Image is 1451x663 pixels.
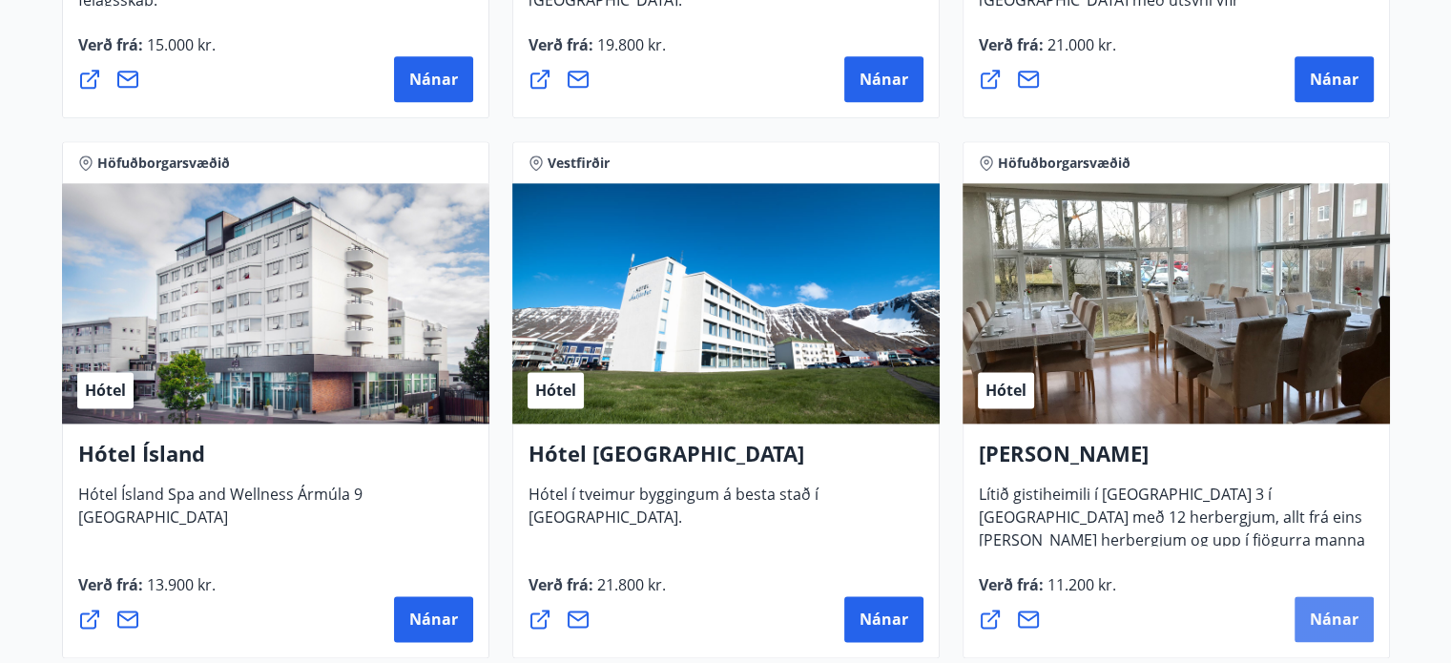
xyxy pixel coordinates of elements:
[593,574,666,595] span: 21.800 kr.
[1295,56,1374,102] button: Nánar
[1295,596,1374,642] button: Nánar
[844,596,923,642] button: Nánar
[860,69,908,90] span: Nánar
[529,484,819,543] span: Hótel í tveimur byggingum á besta stað í [GEOGRAPHIC_DATA].
[78,574,216,611] span: Verð frá :
[143,34,216,55] span: 15.000 kr.
[548,154,610,173] span: Vestfirðir
[979,439,1374,483] h4: [PERSON_NAME]
[593,34,666,55] span: 19.800 kr.
[78,484,363,543] span: Hótel Ísland Spa and Wellness Ármúla 9 [GEOGRAPHIC_DATA]
[1044,574,1116,595] span: 11.200 kr.
[529,574,666,611] span: Verð frá :
[394,596,473,642] button: Nánar
[844,56,923,102] button: Nánar
[985,380,1026,401] span: Hótel
[143,574,216,595] span: 13.900 kr.
[97,154,230,173] span: Höfuðborgarsvæðið
[979,574,1116,611] span: Verð frá :
[409,69,458,90] span: Nánar
[1310,69,1358,90] span: Nánar
[529,439,923,483] h4: Hótel [GEOGRAPHIC_DATA]
[85,380,126,401] span: Hótel
[529,34,666,71] span: Verð frá :
[1310,609,1358,630] span: Nánar
[860,609,908,630] span: Nánar
[998,154,1130,173] span: Höfuðborgarsvæðið
[1044,34,1116,55] span: 21.000 kr.
[394,56,473,102] button: Nánar
[78,439,473,483] h4: Hótel Ísland
[409,609,458,630] span: Nánar
[979,34,1116,71] span: Verð frá :
[979,484,1365,589] span: Lítið gistiheimili í [GEOGRAPHIC_DATA] 3 í [GEOGRAPHIC_DATA] með 12 herbergjum, allt frá eins [PE...
[535,380,576,401] span: Hótel
[78,34,216,71] span: Verð frá :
